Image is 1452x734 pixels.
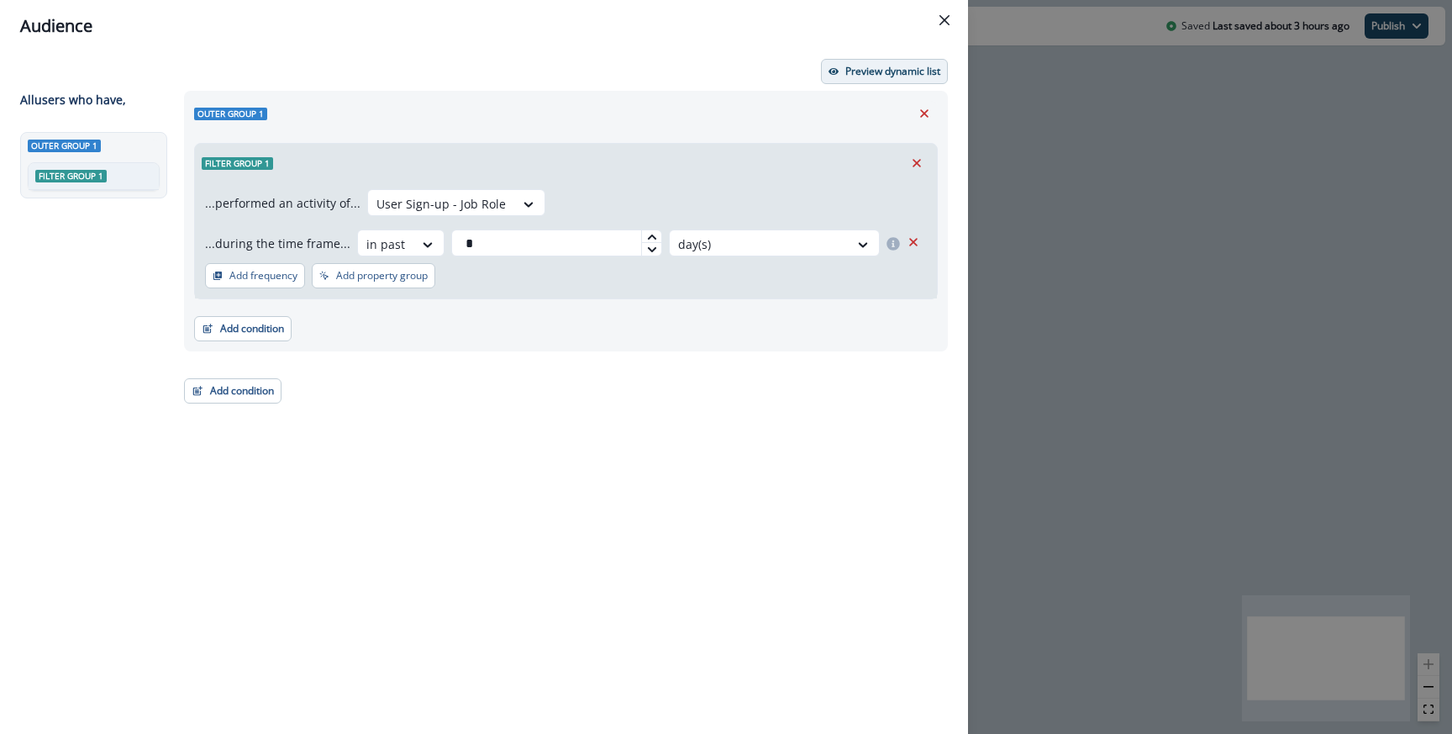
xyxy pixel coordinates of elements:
[184,378,281,404] button: Add condition
[205,194,360,212] p: ...performed an activity of...
[903,150,930,176] button: Remove
[229,270,297,282] p: Add frequency
[202,157,273,170] span: Filter group 1
[845,66,940,77] p: Preview dynamic list
[336,270,428,282] p: Add property group
[900,230,927,255] button: Remove
[911,101,938,126] button: Remove
[28,140,101,152] span: Outer group 1
[931,7,958,34] button: Close
[35,170,107,182] span: Filter group 1
[821,59,948,84] button: Preview dynamic list
[205,263,305,288] button: Add frequency
[194,316,292,341] button: Add condition
[194,108,267,120] span: Outer group 1
[20,13,948,39] div: Audience
[20,91,126,108] p: All user s who have,
[205,235,350,252] p: ...during the time frame...
[312,263,435,288] button: Add property group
